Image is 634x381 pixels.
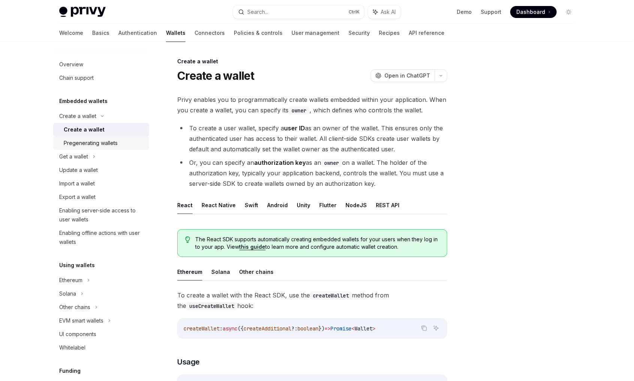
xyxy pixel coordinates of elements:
button: Open in ChatGPT [371,69,435,82]
div: Enabling server-side access to user wallets [59,206,145,224]
div: Overview [59,60,83,69]
div: Get a wallet [59,152,88,161]
span: ?: [292,325,298,332]
a: Whitelabel [53,341,149,354]
a: User management [292,24,339,42]
strong: authorization key [254,159,306,166]
a: Basics [92,24,109,42]
div: Whitelabel [59,343,85,352]
li: To create a user wallet, specify a as an owner of the wallet. This ensures only the authenticated... [177,123,447,154]
div: Import a wallet [59,179,95,188]
div: Other chains [59,303,90,312]
button: Toggle dark mode [563,6,575,18]
div: Create a wallet [59,112,96,121]
span: => [324,325,330,332]
strong: user ID [284,124,305,132]
button: Flutter [319,196,336,214]
span: Dashboard [516,8,545,16]
div: Solana [59,289,76,298]
h5: Using wallets [59,261,95,270]
a: Enabling offline actions with user wallets [53,226,149,249]
a: Chain support [53,71,149,85]
a: Welcome [59,24,83,42]
code: owner [321,159,342,167]
button: React [177,196,193,214]
code: owner [289,106,310,115]
a: Create a wallet [53,123,149,136]
button: Other chains [239,263,274,281]
span: Wallet [354,325,372,332]
a: Connectors [194,24,225,42]
img: light logo [59,7,106,17]
div: Search... [247,7,268,16]
button: Android [267,196,288,214]
button: Ask AI [368,5,401,19]
a: UI components [53,327,149,341]
button: Ethereum [177,263,202,281]
a: Support [481,8,501,16]
div: Enabling offline actions with user wallets [59,229,145,247]
h1: Create a wallet [177,69,254,82]
a: Dashboard [510,6,557,18]
button: Solana [211,263,230,281]
button: Ask AI [431,323,441,333]
span: Ctrl K [348,9,360,15]
button: Copy the contents from the code block [419,323,429,333]
code: useCreateWallet [186,302,237,310]
a: Policies & controls [234,24,283,42]
div: Update a wallet [59,166,98,175]
span: Privy enables you to programmatically create wallets embedded within your application. When you c... [177,94,447,115]
a: Export a wallet [53,190,149,204]
a: Update a wallet [53,163,149,177]
div: Create a wallet [177,58,447,65]
a: Security [348,24,370,42]
div: Export a wallet [59,193,96,202]
span: Promise [330,325,351,332]
span: Open in ChatGPT [384,72,430,79]
a: Recipes [379,24,400,42]
button: Unity [297,196,310,214]
span: To create a wallet with the React SDK, use the method from the hook: [177,290,447,311]
div: Ethereum [59,276,82,285]
a: Enabling server-side access to user wallets [53,204,149,226]
button: REST API [376,196,399,214]
span: }) [318,325,324,332]
div: EVM smart wallets [59,316,103,325]
div: Pregenerating wallets [64,139,118,148]
li: Or, you can specify an as an on a wallet. The holder of the authorization key, typically your app... [177,157,447,189]
span: createAdditional [244,325,292,332]
button: Swift [245,196,258,214]
a: API reference [409,24,444,42]
button: Search...CtrlK [233,5,364,19]
a: Authentication [118,24,157,42]
a: Demo [457,8,472,16]
code: createWallet [310,291,352,300]
span: The React SDK supports automatically creating embedded wallets for your users when they log in to... [196,236,440,251]
div: Chain support [59,73,94,82]
span: Usage [177,357,200,367]
span: > [372,325,375,332]
span: ({ [238,325,244,332]
span: < [351,325,354,332]
a: Wallets [166,24,185,42]
button: NodeJS [345,196,367,214]
a: this guide [239,244,266,250]
a: Import a wallet [53,177,149,190]
span: async [223,325,238,332]
a: Pregenerating wallets [53,136,149,150]
h5: Funding [59,366,81,375]
div: Create a wallet [64,125,105,134]
span: : [220,325,223,332]
button: React Native [202,196,236,214]
svg: Tip [185,236,190,243]
span: Ask AI [381,8,396,16]
span: createWallet [184,325,220,332]
span: boolean [298,325,318,332]
div: UI components [59,330,96,339]
a: Overview [53,58,149,71]
h5: Embedded wallets [59,97,108,106]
